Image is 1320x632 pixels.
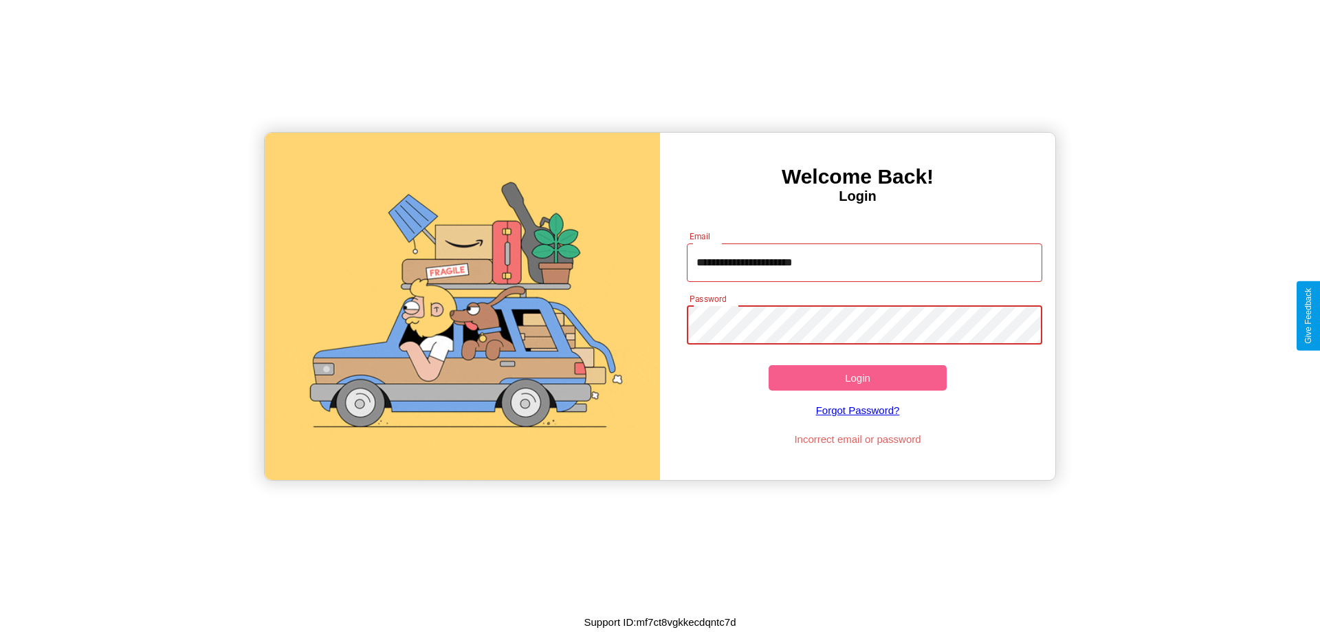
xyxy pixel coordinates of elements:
[660,165,1055,188] h3: Welcome Back!
[680,391,1036,430] a: Forgot Password?
[690,293,726,305] label: Password
[1303,288,1313,344] div: Give Feedback
[265,133,660,480] img: gif
[769,365,947,391] button: Login
[690,230,711,242] label: Email
[584,613,736,631] p: Support ID: mf7ct8vgkkecdqntc7d
[660,188,1055,204] h4: Login
[680,430,1036,448] p: Incorrect email or password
